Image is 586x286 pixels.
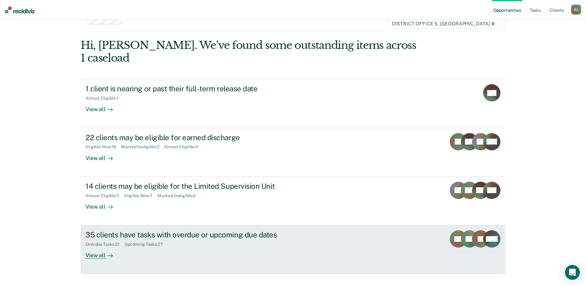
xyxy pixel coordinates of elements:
[86,182,302,191] div: 14 clients may be eligible for the Limited Supervision Unit
[81,128,505,177] a: 22 clients may be eligible for earned dischargeEligible Now:18Marked Ineligible:2Almost Eligible:...
[121,144,164,149] div: Marked Ineligible : 2
[86,149,120,162] div: View all
[5,6,35,13] img: Recidiviz
[86,84,302,93] div: 1 client is nearing or past their full-term release date
[565,265,580,280] div: Open Intercom Messenger
[86,193,124,198] div: Almost Eligible : 7
[571,5,581,15] div: R A
[86,133,302,142] div: 22 clients may be eligible for earned discharge
[86,247,120,259] div: View all
[164,144,203,149] div: Almost Eligible : 4
[86,242,124,247] div: Overdue Tasks : 21
[388,19,499,29] span: DISTRICT OFFICE 5, [GEOGRAPHIC_DATA]
[86,198,120,210] div: View all
[158,193,200,198] div: Marked Ineligible : 2
[81,225,505,274] a: 35 clients have tasks with overdue or upcoming due datesOverdue Tasks:21Upcoming Tasks:27View all
[86,144,121,149] div: Eligible Now : 18
[81,177,505,225] a: 14 clients may be eligible for the Limited Supervision UnitAlmost Eligible:7Eligible Now:7Marked ...
[81,79,505,128] a: 1 client is nearing or past their full-term release dateAlmost Eligible:1View all
[81,39,420,64] div: Hi, [PERSON_NAME]. We’ve found some outstanding items across 1 caseload
[571,5,581,15] button: RA
[124,193,158,198] div: Eligible Now : 7
[86,101,120,113] div: View all
[124,242,168,247] div: Upcoming Tasks : 27
[86,96,124,101] div: Almost Eligible : 1
[86,230,302,239] div: 35 clients have tasks with overdue or upcoming due dates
